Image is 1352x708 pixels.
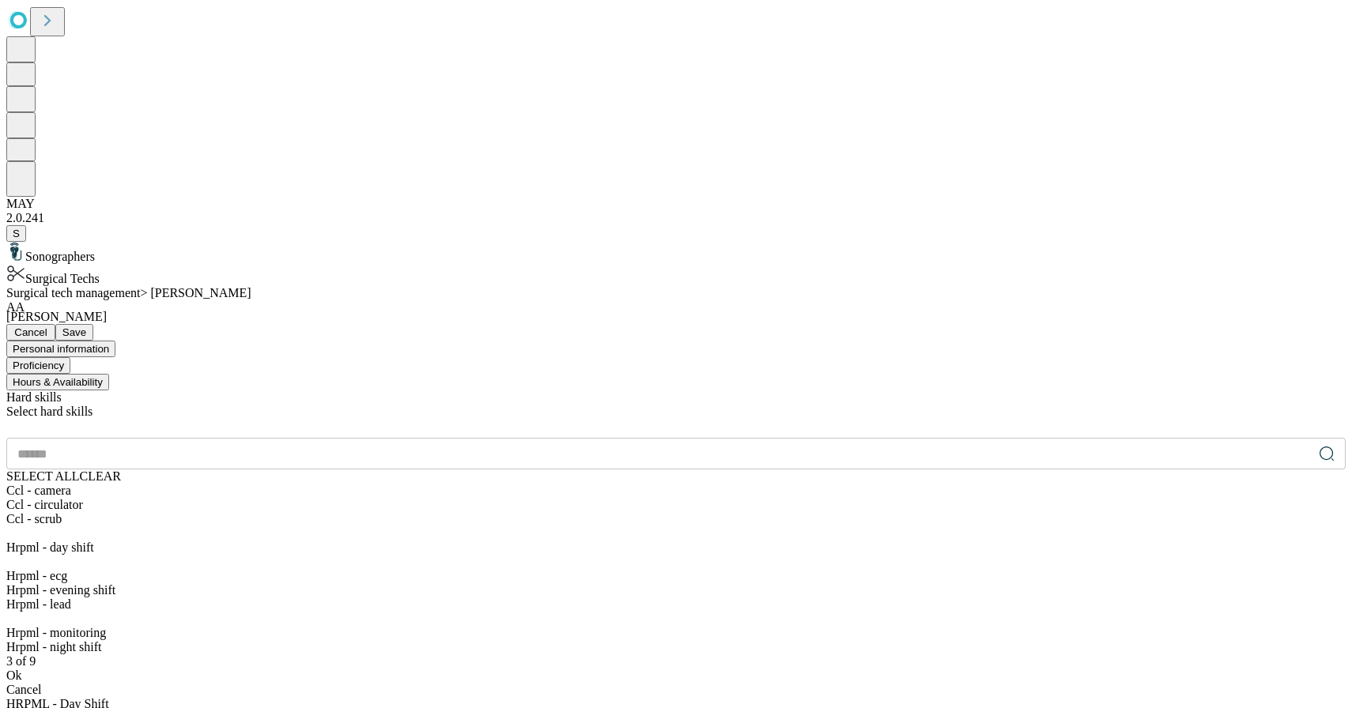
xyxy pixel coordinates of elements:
div: Hrpml - evening shift [6,583,1346,597]
button: S [6,225,26,242]
div: MAY [6,197,1346,211]
span: Surgical tech management [6,286,140,299]
span: Select hard skills [6,405,93,418]
span: CLEAR [80,469,121,483]
div: Hrpml - ecg [6,569,1346,583]
div: 3 of 9 [6,654,1346,668]
button: Personal information [6,341,115,357]
div: Hrpml - night shift [6,640,1346,654]
div: Sonographers [6,242,1346,264]
div: Hrpml - monitoring [6,626,1346,640]
div: Hrpml - lead [6,597,1346,612]
div: Hrpml - day shift [6,540,1346,555]
span: AA [6,300,25,314]
span: SELECT ALL [6,469,80,483]
button: Hours & Availability [6,374,109,390]
span: > [PERSON_NAME] [140,286,251,299]
span: Cancel [14,326,47,338]
div: Ok [6,668,1346,683]
span: S [13,228,20,239]
span: Hard skills [6,390,62,404]
div: Cancel [6,683,1346,697]
button: Proficiency [6,357,70,374]
button: Cancel [6,324,55,341]
div: Surgical Techs [6,264,1346,286]
div: 2.0.241 [6,211,1346,225]
div: Ccl - scrub [6,512,1346,526]
span: [PERSON_NAME] [6,310,107,323]
span: Save [62,326,86,338]
div: Ccl - camera [6,484,1346,498]
div: Ccl - circulator [6,498,1346,512]
button: Save [55,324,93,341]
